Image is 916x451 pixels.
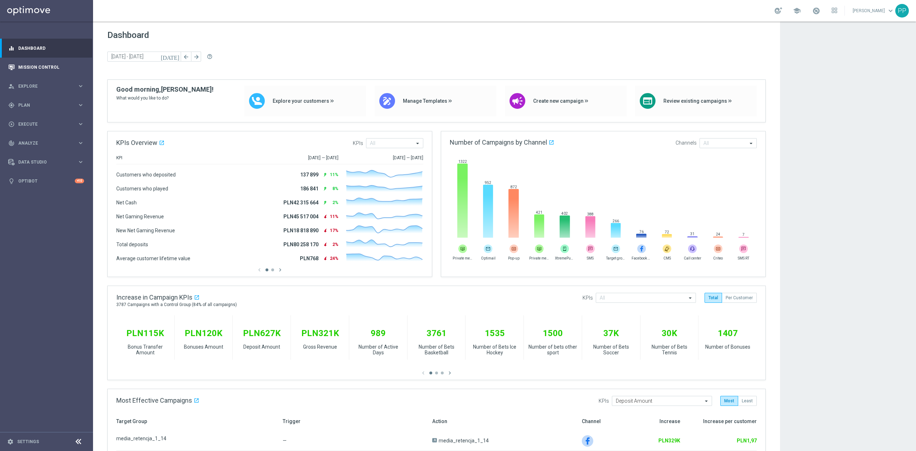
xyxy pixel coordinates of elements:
[8,178,84,184] button: lightbulb Optibot +10
[852,5,895,16] a: [PERSON_NAME]keyboard_arrow_down
[18,103,77,107] span: Plan
[7,438,14,445] i: settings
[8,102,77,108] div: Plan
[17,440,39,444] a: Settings
[8,102,15,108] i: gps_fixed
[8,140,84,146] button: track_changes Analyze keyboard_arrow_right
[8,83,15,89] i: person_search
[895,4,909,18] div: PP
[8,64,84,70] button: Mission Control
[75,179,84,183] div: +10
[8,58,84,77] div: Mission Control
[18,171,75,190] a: Optibot
[18,84,77,88] span: Explore
[77,121,84,127] i: keyboard_arrow_right
[8,140,77,146] div: Analyze
[18,58,84,77] a: Mission Control
[77,83,84,89] i: keyboard_arrow_right
[8,121,15,127] i: play_circle_outline
[8,159,77,165] div: Data Studio
[77,140,84,146] i: keyboard_arrow_right
[8,140,15,146] i: track_changes
[8,102,84,108] button: gps_fixed Plan keyboard_arrow_right
[8,83,84,89] button: person_search Explore keyboard_arrow_right
[18,141,77,145] span: Analyze
[8,159,84,165] button: Data Studio keyboard_arrow_right
[8,45,15,52] i: equalizer
[8,178,15,184] i: lightbulb
[18,160,77,164] span: Data Studio
[77,102,84,108] i: keyboard_arrow_right
[8,45,84,51] button: equalizer Dashboard
[887,7,895,15] span: keyboard_arrow_down
[8,83,77,89] div: Explore
[793,7,801,15] span: school
[77,159,84,165] i: keyboard_arrow_right
[8,39,84,58] div: Dashboard
[18,39,84,58] a: Dashboard
[8,171,84,190] div: Optibot
[18,122,77,126] span: Execute
[8,121,84,127] button: play_circle_outline Execute keyboard_arrow_right
[8,121,77,127] div: Execute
